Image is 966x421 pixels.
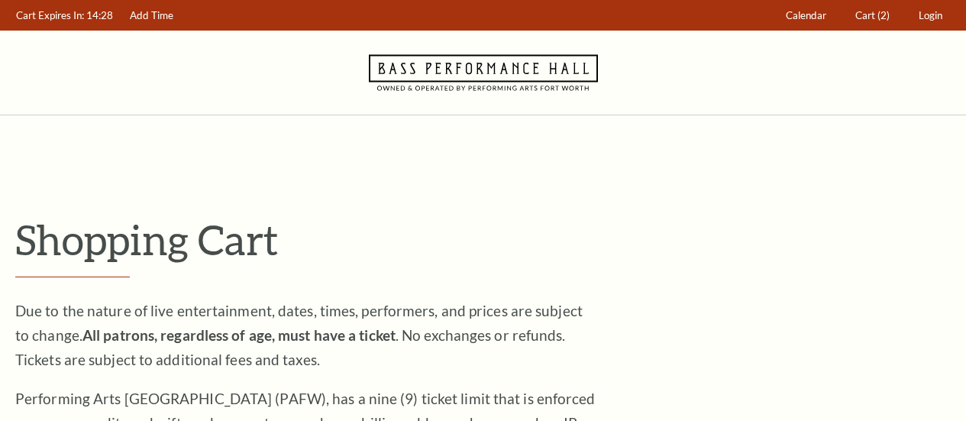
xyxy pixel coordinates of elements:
[82,326,396,344] strong: All patrons, regardless of age, must have a ticket
[123,1,181,31] a: Add Time
[855,9,875,21] span: Cart
[16,9,84,21] span: Cart Expires In:
[15,302,583,368] span: Due to the nature of live entertainment, dates, times, performers, and prices are subject to chan...
[848,1,897,31] a: Cart (2)
[877,9,890,21] span: (2)
[786,9,826,21] span: Calendar
[15,215,951,264] p: Shopping Cart
[919,9,942,21] span: Login
[86,9,113,21] span: 14:28
[912,1,950,31] a: Login
[779,1,834,31] a: Calendar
